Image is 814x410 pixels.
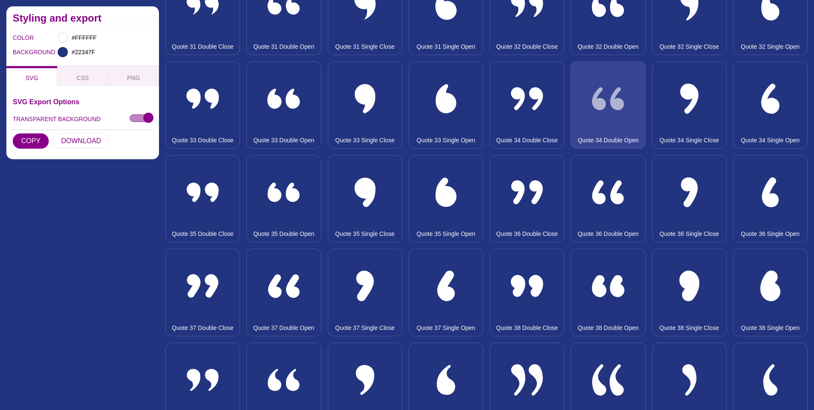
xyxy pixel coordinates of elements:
button: Quote 37 Single Open [409,249,483,336]
button: Quote 38 Single Close [652,249,727,336]
button: Quote 34 Single Open [733,61,808,149]
button: Quote 37 Double Close [165,249,240,336]
span: PNG [127,75,140,81]
button: Quote 34 Double Open [571,61,645,149]
h3: SVG Export Options [13,98,153,105]
label: COLOR [13,32,23,43]
button: Quote 36 Double Open [571,155,645,242]
button: Quote 34 Single Close [652,61,727,149]
button: Quote 36 Double Close [490,155,564,242]
button: DOWNLOAD [53,133,109,149]
button: COPY [13,133,49,149]
button: Quote 36 Single Close [652,155,727,242]
button: Quote 38 Double Close [490,249,564,336]
label: TRANSPARENT BACKGROUND [13,114,100,125]
button: Quote 33 Double Open [246,61,321,149]
button: Quote 35 Double Close [165,155,240,242]
button: Quote 38 Double Open [571,249,645,336]
button: Quote 37 Single Close [328,249,402,336]
button: Quote 35 Double Open [246,155,321,242]
button: Quote 33 Double Close [165,61,240,149]
button: Quote 34 Double Close [490,61,564,149]
button: Quote 38 Single Open [733,249,808,336]
button: Quote 36 Single Open [733,155,808,242]
button: Quote 37 Double Open [246,249,321,336]
label: BACKGROUND [13,47,23,58]
button: Quote 35 Single Close [328,155,402,242]
button: PNG [108,66,159,86]
span: CSS [77,75,89,81]
button: Quote 33 Single Open [409,61,483,149]
button: Quote 35 Single Open [409,155,483,242]
button: CSS [57,66,108,86]
h2: Styling and export [13,15,153,22]
button: Quote 33 Single Close [328,61,402,149]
